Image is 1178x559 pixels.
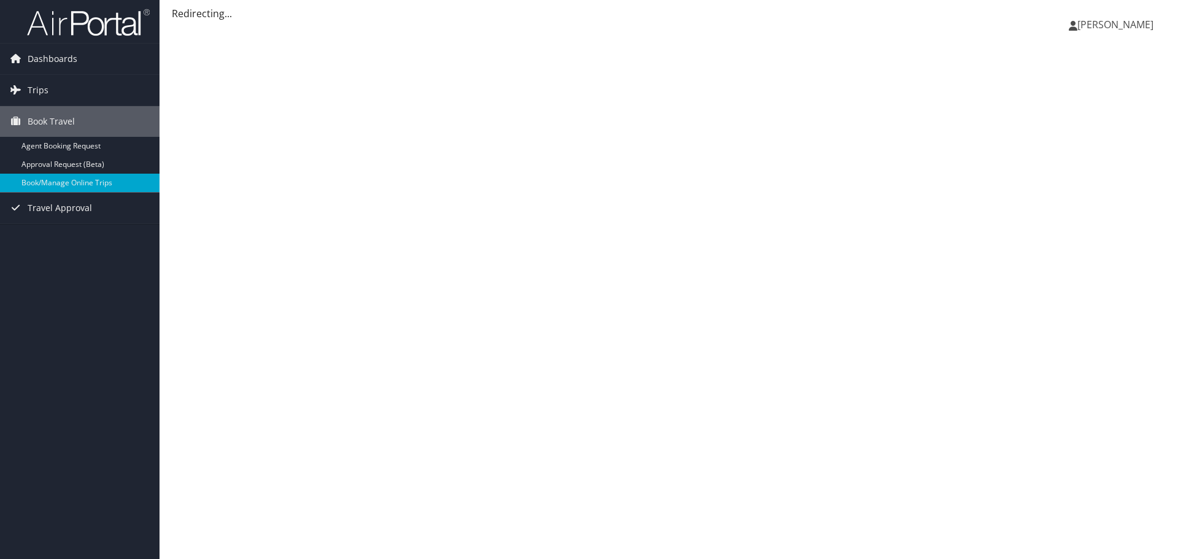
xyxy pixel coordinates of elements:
[28,193,92,223] span: Travel Approval
[1077,18,1153,31] span: [PERSON_NAME]
[1069,6,1166,43] a: [PERSON_NAME]
[28,44,77,74] span: Dashboards
[28,75,48,106] span: Trips
[172,6,1166,21] div: Redirecting...
[27,8,150,37] img: airportal-logo.png
[28,106,75,137] span: Book Travel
